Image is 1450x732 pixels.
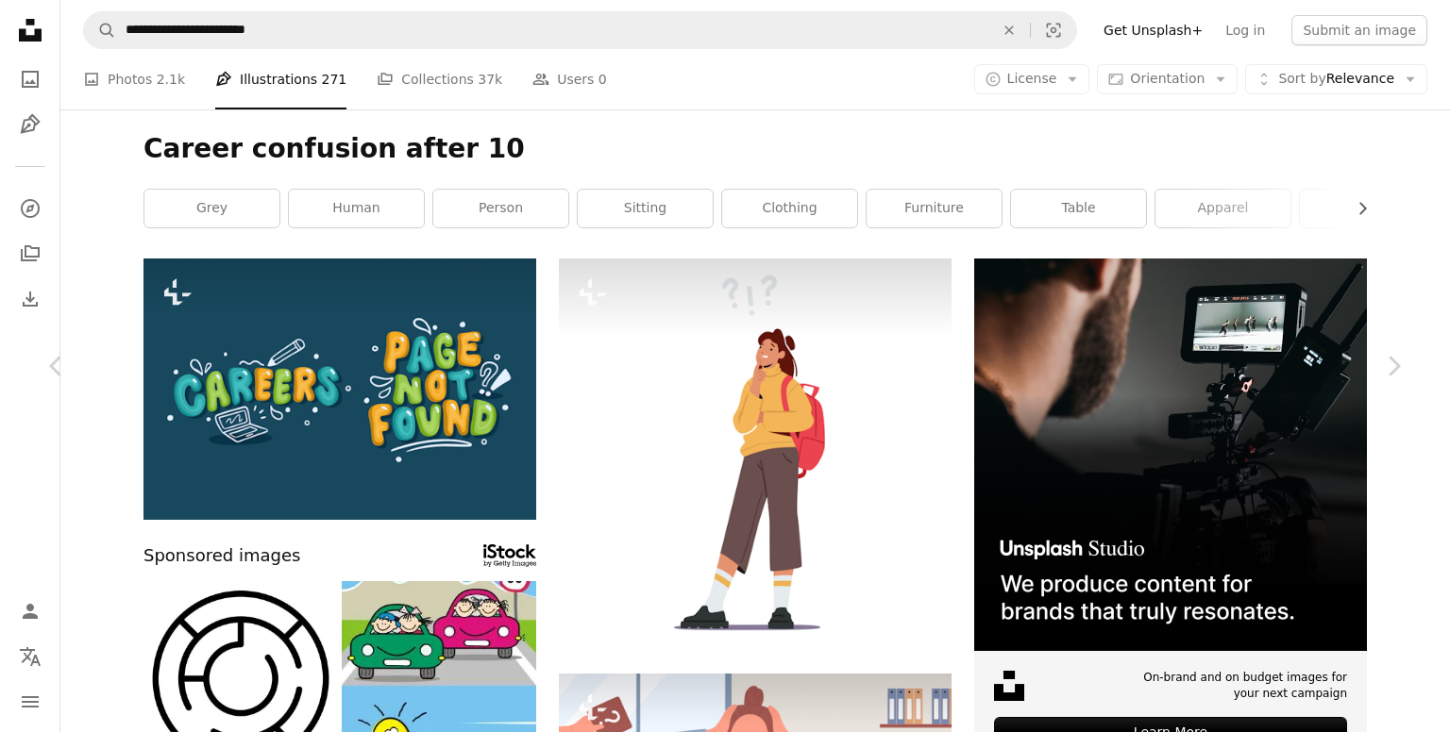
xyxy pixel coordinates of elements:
a: sitting [578,190,713,227]
a: table [1011,190,1146,227]
img: file-1631678316303-ed18b8b5cb9cimage [994,671,1024,701]
a: Photos 2.1k [83,49,185,109]
a: Collections [11,235,49,273]
button: Clear [988,12,1030,48]
a: apparel [1155,190,1290,227]
button: Submit an image [1291,15,1427,45]
button: Search Unsplash [84,12,116,48]
img: Careers and page not found text with icons [143,258,536,520]
a: human [289,190,424,227]
a: Log in / Sign up [11,592,49,630]
button: scroll list to the right [1345,190,1367,227]
h1: Career confusion after 10 [143,132,1367,166]
a: person [433,190,568,227]
a: Photos [11,60,49,98]
span: Sort by [1278,71,1325,86]
a: Collections 37k [377,49,502,109]
span: 2.1k [157,69,185,90]
button: Visual search [1031,12,1076,48]
a: Next [1337,275,1450,457]
span: License [1007,71,1057,86]
a: Explore [11,190,49,227]
a: Careers and page not found text with icons [143,380,536,397]
a: furniture [867,190,1002,227]
form: Find visuals sitewide [83,11,1077,49]
button: License [974,64,1090,94]
button: Orientation [1097,64,1238,94]
span: On-brand and on budget images for your next campaign [1130,670,1347,702]
button: Sort byRelevance [1245,64,1427,94]
img: file-1715652217532-464736461acbimage [974,258,1367,651]
span: Relevance [1278,70,1394,89]
span: Sponsored images [143,542,300,570]
a: grey [144,190,279,227]
a: suit [1300,190,1435,227]
span: 37k [478,69,502,90]
a: Female Character Stand Under Question Mark Thinking Isolated on White Background. Woman Solving P... [559,445,952,462]
button: Language [11,638,49,675]
a: Users 0 [532,49,607,109]
a: Get Unsplash+ [1092,15,1214,45]
a: Illustrations [11,106,49,143]
span: Orientation [1130,71,1205,86]
a: Log in [1214,15,1276,45]
img: Female Character Stand Under Question Mark Thinking Isolated on White Background. Woman Solving P... [559,258,952,651]
span: 0 [599,69,607,90]
a: clothing [722,190,857,227]
button: Menu [11,683,49,721]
